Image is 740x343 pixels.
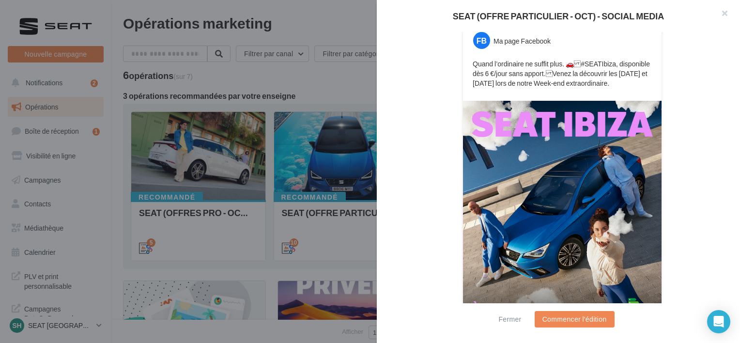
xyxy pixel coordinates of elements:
p: Quand l’ordinaire ne suffit plus. 🚗 #SEATIbiza, disponible dès 6 €/jour sans apport. Venez la déc... [473,59,652,88]
div: FB [473,32,490,49]
div: Open Intercom Messenger [707,310,730,333]
button: Fermer [494,313,525,325]
button: Commencer l'édition [535,311,615,327]
div: SEAT (OFFRE PARTICULIER - OCT) - SOCIAL MEDIA [392,12,725,20]
div: Ma page Facebook [493,36,551,46]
